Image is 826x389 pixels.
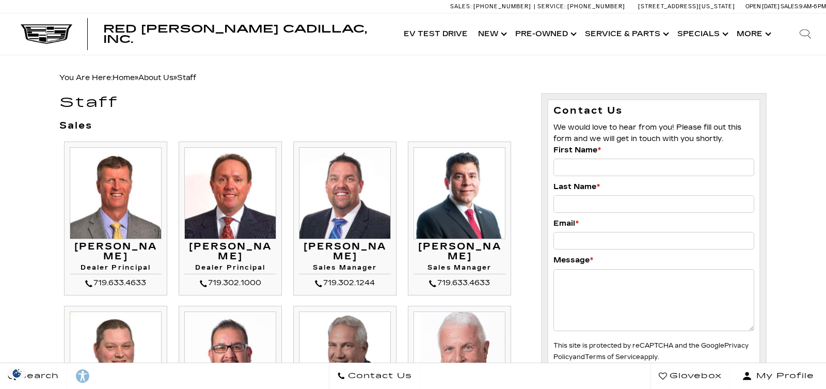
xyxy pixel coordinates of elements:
a: EV Test Drive [399,13,473,55]
span: Service: [537,3,566,10]
a: Specials [672,13,732,55]
a: About Us [138,73,173,82]
h3: [PERSON_NAME] [414,242,505,262]
a: Red [PERSON_NAME] Cadillac, Inc. [103,24,388,44]
h1: Staff [59,96,526,111]
span: You Are Here: [59,73,196,82]
div: 719.302.1000 [184,277,276,289]
section: Click to Open Cookie Consent Modal [5,368,29,379]
h3: [PERSON_NAME] [299,242,391,262]
img: Mike Jorgensen [70,147,162,239]
label: Email [553,218,579,229]
button: Open user profile menu [730,363,826,389]
a: Privacy Policy [553,342,749,361]
img: Leif Clinard [299,147,391,239]
a: Sales: [PHONE_NUMBER] [450,4,534,9]
h4: Sales Manager [299,264,391,274]
a: Pre-Owned [510,13,580,55]
img: Opt-Out Icon [5,368,29,379]
span: Search [16,369,59,383]
div: 719.302.1244 [299,277,391,289]
span: » [113,73,196,82]
label: First Name [553,145,601,156]
a: Terms of Service [585,353,640,361]
a: Contact Us [329,363,420,389]
h4: Sales Manager [414,264,505,274]
small: This site is protected by reCAPTCHA and the Google and apply. [553,342,749,361]
label: Last Name [553,181,600,193]
div: 719.633.4633 [414,277,505,289]
span: We would love to hear from you! Please fill out this form and we will get in touch with you shortly. [553,123,741,143]
label: Message [553,255,593,266]
span: » [138,73,196,82]
h3: [PERSON_NAME] [70,242,162,262]
img: Cadillac Dark Logo with Cadillac White Text [21,24,72,44]
img: Thom Buckley [184,147,276,239]
div: 719.633.4633 [70,277,162,289]
a: Service & Parts [580,13,672,55]
span: Sales: [781,3,799,10]
h4: Dealer Principal [70,264,162,274]
span: Sales: [450,3,472,10]
a: New [473,13,510,55]
span: 9 AM-6 PM [799,3,826,10]
span: [PHONE_NUMBER] [473,3,531,10]
h4: Dealer Principal [184,264,276,274]
h3: Contact Us [553,105,754,117]
h3: Sales [59,121,526,131]
span: Staff [177,73,196,82]
button: More [732,13,774,55]
a: [STREET_ADDRESS][US_STATE] [638,3,735,10]
a: Home [113,73,135,82]
span: My Profile [752,369,814,383]
span: Red [PERSON_NAME] Cadillac, Inc. [103,23,367,45]
div: Breadcrumbs [59,71,767,85]
img: Matt Canales [414,147,505,239]
span: [PHONE_NUMBER] [567,3,625,10]
a: Service: [PHONE_NUMBER] [534,4,628,9]
h3: [PERSON_NAME] [184,242,276,262]
span: Contact Us [345,369,412,383]
span: Open [DATE] [745,3,780,10]
a: Glovebox [650,363,730,389]
span: Glovebox [667,369,722,383]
